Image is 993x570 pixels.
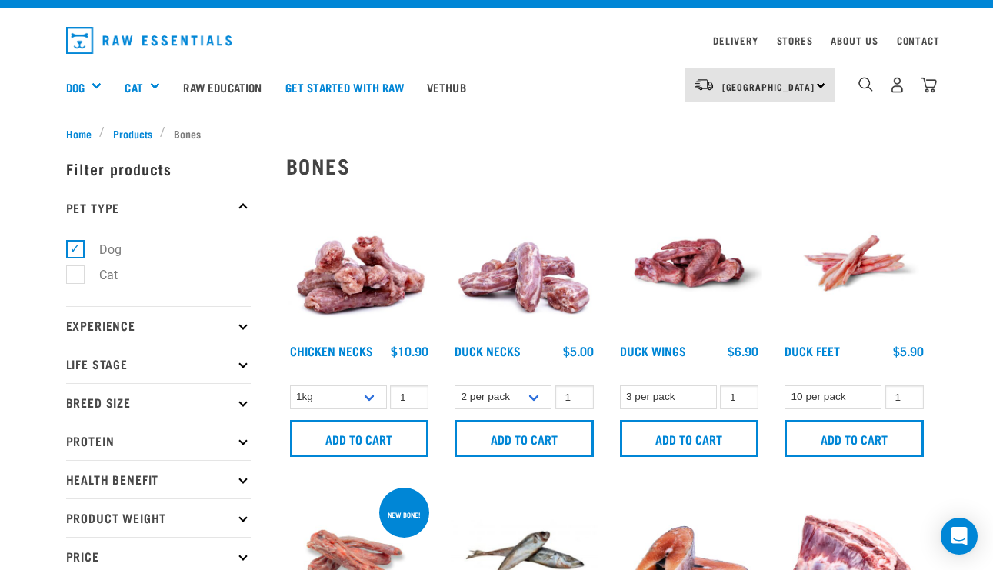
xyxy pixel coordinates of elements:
a: Products [105,125,160,142]
a: Stores [777,38,813,43]
img: home-icon@2x.png [921,77,937,93]
img: Raw Essentials Logo [66,27,232,54]
p: Pet Type [66,188,251,226]
img: Raw Essentials Duck Wings Raw Meaty Bones For Pets [616,190,763,337]
a: Vethub [415,56,478,118]
img: Raw Essentials Duck Feet Raw Meaty Bones For Dogs [781,190,928,337]
input: 1 [555,385,594,409]
a: Duck Wings [620,347,686,354]
span: Products [113,125,152,142]
a: About Us [831,38,878,43]
img: user.png [889,77,905,93]
h2: Bones [286,154,928,178]
div: $10.90 [391,344,428,358]
input: Add to cart [785,420,924,457]
input: 1 [390,385,428,409]
p: Health Benefit [66,460,251,498]
a: Home [66,125,100,142]
a: Duck Feet [785,347,840,354]
div: Open Intercom Messenger [941,518,978,555]
div: $5.90 [893,344,924,358]
span: Home [66,125,92,142]
a: Raw Education [172,56,273,118]
nav: breadcrumbs [66,125,928,142]
nav: dropdown navigation [54,21,940,60]
div: $5.00 [563,344,594,358]
p: Product Weight [66,498,251,537]
a: Duck Necks [455,347,521,354]
a: Cat [125,78,142,96]
input: Add to cart [620,420,759,457]
span: [GEOGRAPHIC_DATA] [722,84,815,89]
img: home-icon-1@2x.png [858,77,873,92]
div: New bone! [381,503,428,526]
label: Dog [75,240,128,259]
input: Add to cart [455,420,594,457]
a: Chicken Necks [290,347,373,354]
p: Filter products [66,149,251,188]
img: Pile Of Duck Necks For Pets [451,190,598,337]
p: Life Stage [66,345,251,383]
img: van-moving.png [694,78,715,92]
input: 1 [885,385,924,409]
label: Cat [75,265,124,285]
a: Delivery [713,38,758,43]
p: Breed Size [66,383,251,422]
a: Dog [66,78,85,96]
a: Contact [897,38,940,43]
a: Get started with Raw [274,56,415,118]
input: Add to cart [290,420,429,457]
p: Experience [66,306,251,345]
div: $6.90 [728,344,758,358]
p: Protein [66,422,251,460]
input: 1 [720,385,758,409]
img: Pile Of Chicken Necks For Pets [286,190,433,337]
